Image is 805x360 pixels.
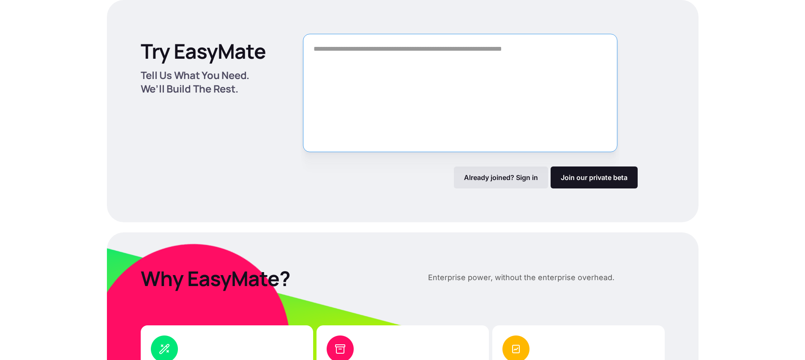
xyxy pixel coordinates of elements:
p: Why EasyMate? [141,266,401,291]
p: Try EasyMate [141,39,266,63]
p: Already joined? Sign in [464,173,538,182]
a: Already joined? Sign in [454,166,548,188]
a: Join our private beta [551,166,638,188]
p: Enterprise power, without the enterprise overhead. [428,271,614,284]
p: Tell Us What You Need. We’ll Build The Rest. [141,68,275,95]
form: Form [303,34,638,188]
